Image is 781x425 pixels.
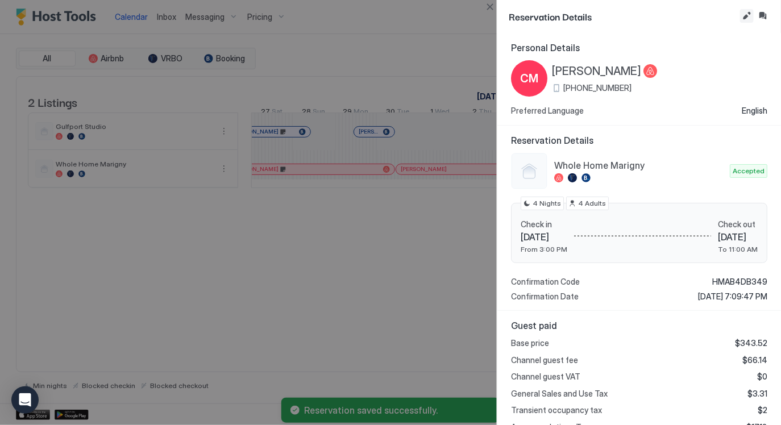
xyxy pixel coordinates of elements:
[511,372,580,382] span: Channel guest VAT
[757,372,767,382] span: $0
[521,231,567,243] span: [DATE]
[511,389,608,399] span: General Sales and Use Tax
[511,277,580,287] span: Confirmation Code
[521,245,567,253] span: From 3:00 PM
[698,291,767,302] span: [DATE] 7:09:47 PM
[533,198,561,209] span: 4 Nights
[511,42,767,53] span: Personal Details
[511,405,602,415] span: Transient occupancy tax
[511,320,767,331] span: Guest paid
[554,160,725,171] span: Whole Home Marigny
[11,386,39,414] div: Open Intercom Messenger
[740,9,754,23] button: Edit reservation
[511,355,578,365] span: Channel guest fee
[718,231,758,243] span: [DATE]
[520,70,538,87] span: CM
[733,166,765,176] span: Accepted
[578,198,606,209] span: 4 Adults
[712,277,767,287] span: HMAB4DB349
[511,135,767,146] span: Reservation Details
[511,338,549,348] span: Base price
[735,338,767,348] span: $343.52
[742,355,767,365] span: $66.14
[718,245,758,253] span: To 11:00 AM
[756,9,770,23] button: Inbox
[718,219,758,230] span: Check out
[758,405,767,415] span: $2
[511,291,579,302] span: Confirmation Date
[511,106,584,116] span: Preferred Language
[509,9,738,23] span: Reservation Details
[552,64,641,78] span: [PERSON_NAME]
[521,219,567,230] span: Check in
[563,83,632,93] span: [PHONE_NUMBER]
[742,106,767,116] span: English
[747,389,767,399] span: $3.31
